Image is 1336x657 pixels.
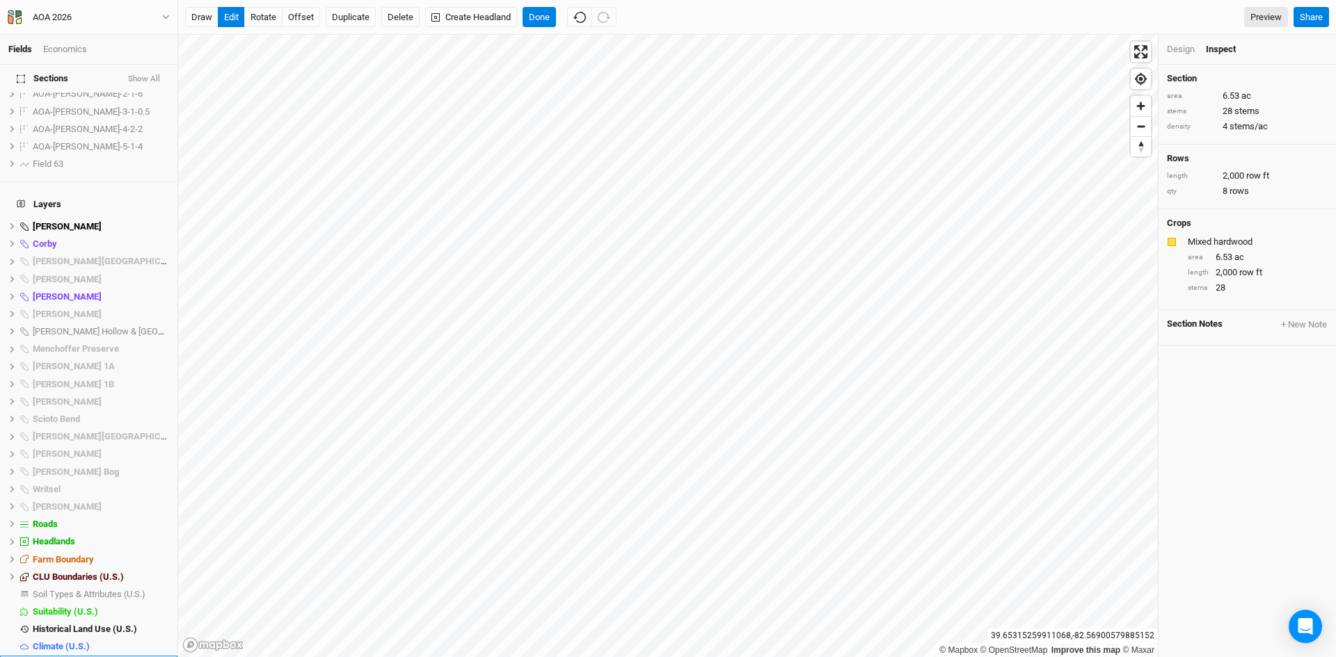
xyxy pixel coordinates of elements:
button: Done [523,7,556,28]
span: [PERSON_NAME] Bog [33,467,119,477]
div: Darby Oaks [33,274,169,285]
a: Mapbox logo [182,637,244,653]
div: Scott Creek Falls [33,431,169,442]
div: Historical Land Use (U.S.) [33,624,169,635]
button: Zoom in [1131,96,1151,116]
div: Wylie Ridge [33,501,169,512]
button: Show All [127,74,161,84]
div: Scioto Bend [33,414,169,425]
span: CLU Boundaries (U.S.) [33,571,124,582]
span: Writsel [33,484,61,494]
span: AOA-[PERSON_NAME]-4-2-2 [33,124,143,134]
span: row ft [1246,170,1269,182]
button: edit [218,7,245,28]
span: [PERSON_NAME] Hollow & [GEOGRAPHIC_DATA] [33,326,223,336]
button: Duplicate [326,7,376,28]
div: stems [1188,283,1209,293]
div: Roads [33,519,169,530]
div: 39.65315259911068 , -82.56900579885152 [987,628,1158,643]
div: Adelphi Moraine [33,221,169,232]
div: CLU Boundaries (U.S.) [33,571,169,583]
a: Improve this map [1051,645,1120,655]
div: Poston 1B [33,379,169,390]
span: Climate (U.S.) [33,641,90,651]
button: rotate [244,7,283,28]
button: draw [185,7,218,28]
h4: Rows [1167,153,1328,164]
div: length [1167,171,1216,181]
div: Stevens [33,448,169,460]
div: Utzinger Bog [33,467,169,478]
span: Roads [33,519,58,529]
div: AOA-Wylie Ridge-3-1-0.5 [33,106,169,117]
span: Historical Land Use (U.S.) [33,624,137,634]
div: Inspect [1206,43,1255,56]
div: 2,000 [1188,266,1328,279]
span: [PERSON_NAME] [33,448,102,459]
div: density [1167,122,1216,132]
div: Poston 1A [33,361,169,372]
h4: Layers [8,190,169,218]
button: + New Note [1280,318,1328,331]
span: stems [1234,105,1259,117]
div: Darby Lakes Preserve [33,256,169,267]
h4: Crops [1167,218,1191,229]
div: Farm Boundary [33,554,169,565]
div: 6.53 [1188,251,1328,263]
button: Delete [381,7,420,28]
span: Zoom out [1131,117,1151,136]
span: Field 63 [33,159,63,169]
div: AOA 2026 [33,10,72,24]
span: Headlands [33,536,75,546]
span: Find my location [1131,69,1151,89]
div: Design [1167,43,1195,56]
div: 2,000 [1167,170,1328,182]
span: ac [1241,90,1251,102]
div: Riddle [33,396,169,407]
span: stems/ac [1230,120,1268,133]
div: Elick [33,291,169,302]
button: Undo (^z) [567,7,592,28]
span: Farm Boundary [33,554,94,565]
div: Suitability (U.S.) [33,606,169,617]
div: Field 63 [33,159,169,170]
span: Corby [33,238,57,249]
span: Soil Types & Attributes (U.S.) [33,589,145,599]
div: Economics [43,43,87,56]
div: Writsel [33,484,169,495]
a: Maxar [1122,645,1154,655]
span: [PERSON_NAME] [33,274,102,284]
button: Share [1294,7,1329,28]
div: Corby [33,238,169,250]
div: 4 [1167,120,1328,133]
div: AOA-Wylie Ridge-2-1-6 [33,88,169,99]
div: 8 [1167,185,1328,197]
span: Menchoffer Preserve [33,343,119,354]
div: qty [1167,186,1216,197]
span: Sections [17,73,68,84]
span: [PERSON_NAME][GEOGRAPHIC_DATA] [33,256,190,266]
div: 28 [1188,282,1328,294]
div: stems [1167,106,1216,117]
span: AOA-[PERSON_NAME]-2-1-6 [33,88,143,99]
div: AOA-Wylie Ridge-5-1-4 [33,141,169,152]
span: Reset bearing to north [1131,137,1151,156]
button: Enter fullscreen [1131,42,1151,62]
span: [PERSON_NAME] 1B [33,379,114,389]
span: [PERSON_NAME] [33,309,102,319]
span: [PERSON_NAME][GEOGRAPHIC_DATA] [33,431,190,441]
a: Fields [8,44,32,54]
span: [PERSON_NAME] [33,291,102,302]
div: AOA-Wylie Ridge-4-2-2 [33,124,169,135]
button: Zoom out [1131,116,1151,136]
span: [PERSON_NAME] [33,221,102,232]
span: Suitability (U.S.) [33,606,98,617]
span: [PERSON_NAME] [33,501,102,512]
span: [PERSON_NAME] 1A [33,361,115,371]
div: length [1188,268,1209,278]
button: offset [282,7,320,28]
